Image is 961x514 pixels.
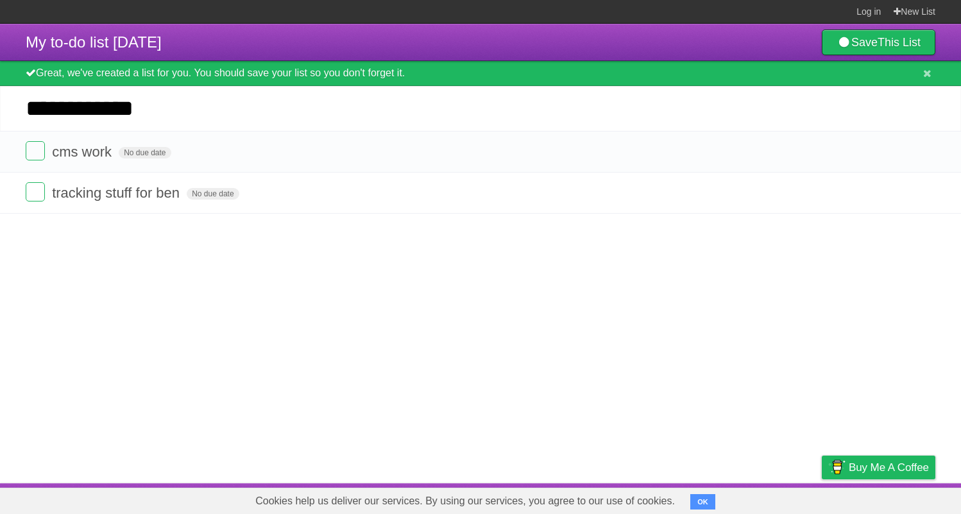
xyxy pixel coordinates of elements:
a: About [651,486,678,511]
span: No due date [187,188,239,200]
a: Buy me a coffee [822,456,935,479]
a: Developers [693,486,745,511]
span: tracking stuff for ben [52,185,183,201]
span: Buy me a coffee [849,456,929,479]
a: SaveThis List [822,30,935,55]
span: No due date [119,147,171,158]
span: My to-do list [DATE] [26,33,162,51]
label: Done [26,182,45,201]
span: Cookies help us deliver our services. By using our services, you agree to our use of cookies. [242,488,688,514]
span: cms work [52,144,115,160]
label: Done [26,141,45,160]
a: Terms [761,486,790,511]
a: Suggest a feature [855,486,935,511]
a: Privacy [805,486,838,511]
img: Buy me a coffee [828,456,846,478]
b: This List [878,36,921,49]
button: OK [690,494,715,510]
